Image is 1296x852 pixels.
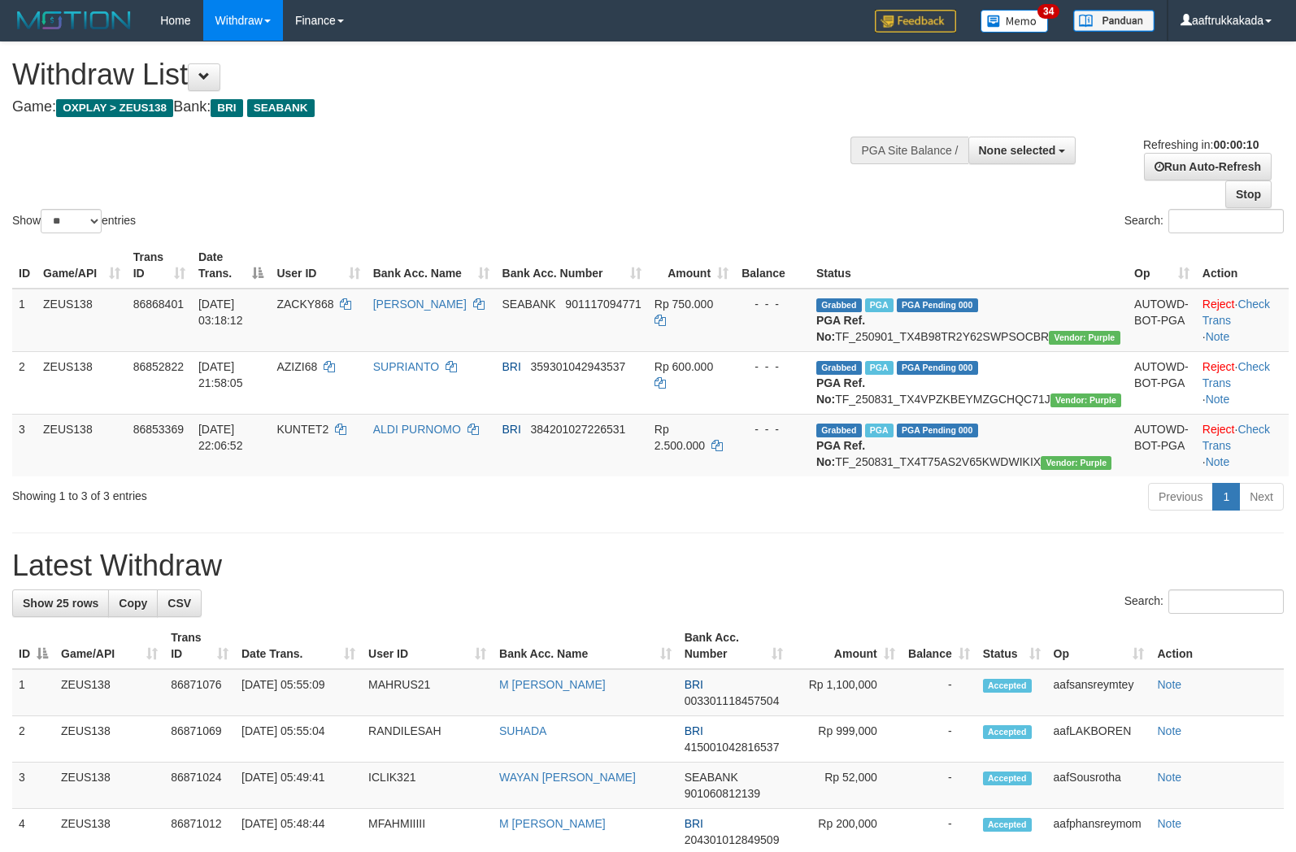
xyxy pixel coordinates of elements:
td: ZEUS138 [54,669,164,716]
span: Refreshing in: [1143,138,1259,151]
a: Note [1157,771,1181,784]
th: Action [1196,242,1289,289]
b: PGA Ref. No: [816,376,865,406]
span: Rp 2.500.000 [655,423,705,452]
input: Search: [1168,209,1284,233]
b: PGA Ref. No: [816,314,865,343]
td: [DATE] 05:55:09 [235,669,362,716]
th: Status: activate to sort column ascending [976,623,1047,669]
span: PGA Pending [897,424,978,437]
a: ALDI PURNOMO [373,423,461,436]
span: [DATE] 03:18:12 [198,298,243,327]
td: - [902,669,976,716]
span: Grabbed [816,361,862,375]
a: Show 25 rows [12,589,109,617]
a: Note [1157,817,1181,830]
td: · · [1196,351,1289,414]
td: [DATE] 05:55:04 [235,716,362,763]
span: Show 25 rows [23,597,98,610]
td: ZEUS138 [54,763,164,809]
span: Marked by aaftrukkakada [865,424,894,437]
span: Copy 359301042943537 to clipboard [531,360,626,373]
select: Showentries [41,209,102,233]
span: BRI [685,678,703,691]
h1: Latest Withdraw [12,550,1284,582]
a: Reject [1202,360,1235,373]
td: ZEUS138 [37,289,127,352]
a: Next [1239,483,1284,511]
td: 86871024 [164,763,235,809]
button: None selected [968,137,1076,164]
th: Action [1150,623,1284,669]
th: ID [12,242,37,289]
img: Feedback.jpg [875,10,956,33]
span: Accepted [983,818,1032,832]
span: PGA Pending [897,361,978,375]
a: 1 [1212,483,1240,511]
a: Note [1157,678,1181,691]
th: Date Trans.: activate to sort column ascending [235,623,362,669]
td: TF_250831_TX4T75AS2V65KWDWIKIX [810,414,1128,476]
span: [DATE] 22:06:52 [198,423,243,452]
th: User ID: activate to sort column ascending [362,623,493,669]
td: 1 [12,669,54,716]
th: Trans ID: activate to sort column ascending [164,623,235,669]
td: 1 [12,289,37,352]
span: Copy 415001042816537 to clipboard [685,741,780,754]
span: Vendor URL: https://trx4.1velocity.biz [1041,456,1111,470]
span: SEABANK [685,771,738,784]
img: panduan.png [1073,10,1155,32]
td: 86871076 [164,669,235,716]
a: M [PERSON_NAME] [499,678,606,691]
th: ID: activate to sort column descending [12,623,54,669]
a: Note [1157,724,1181,737]
span: Copy 384201027226531 to clipboard [531,423,626,436]
td: 2 [12,716,54,763]
label: Search: [1124,209,1284,233]
span: 34 [1037,4,1059,19]
td: - [902,763,976,809]
td: AUTOWD-BOT-PGA [1128,289,1196,352]
td: 3 [12,763,54,809]
a: WAYAN [PERSON_NAME] [499,771,636,784]
td: [DATE] 05:49:41 [235,763,362,809]
a: Reject [1202,423,1235,436]
div: Showing 1 to 3 of 3 entries [12,481,528,504]
h4: Game: Bank: [12,99,848,115]
td: AUTOWD-BOT-PGA [1128,414,1196,476]
th: Balance: activate to sort column ascending [902,623,976,669]
th: Bank Acc. Number: activate to sort column ascending [678,623,790,669]
span: Vendor URL: https://trx4.1velocity.biz [1050,393,1121,407]
div: PGA Site Balance / [850,137,968,164]
th: Status [810,242,1128,289]
th: Amount: activate to sort column ascending [648,242,735,289]
span: Grabbed [816,424,862,437]
td: 86871069 [164,716,235,763]
td: ICLIK321 [362,763,493,809]
span: Accepted [983,679,1032,693]
span: KUNTET2 [276,423,328,436]
span: BRI [685,817,703,830]
span: 86853369 [133,423,184,436]
div: - - - [742,296,803,312]
a: Check Trans [1202,298,1270,327]
span: SEABANK [247,99,315,117]
a: Copy [108,589,158,617]
td: · · [1196,289,1289,352]
td: AUTOWD-BOT-PGA [1128,351,1196,414]
span: [DATE] 21:58:05 [198,360,243,389]
span: BRI [685,724,703,737]
img: Button%20Memo.svg [981,10,1049,33]
div: - - - [742,359,803,375]
a: Note [1206,393,1230,406]
td: aafsansreymtey [1047,669,1151,716]
span: Copy 901117094771 to clipboard [565,298,641,311]
td: Rp 999,000 [789,716,901,763]
td: aafLAKBOREN [1047,716,1151,763]
td: 3 [12,414,37,476]
span: 86852822 [133,360,184,373]
span: SEABANK [502,298,556,311]
a: [PERSON_NAME] [373,298,467,311]
th: Balance [735,242,810,289]
th: Bank Acc. Name: activate to sort column ascending [493,623,678,669]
